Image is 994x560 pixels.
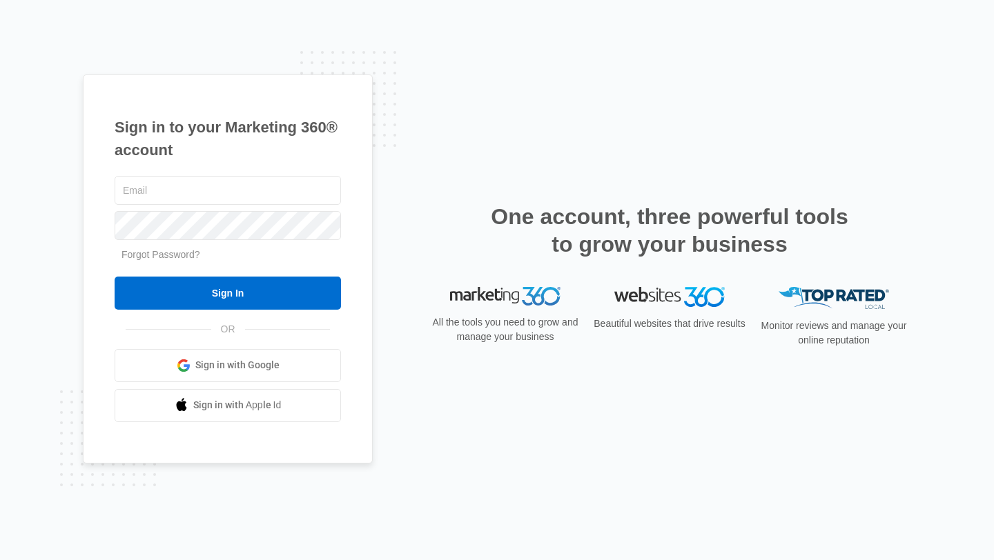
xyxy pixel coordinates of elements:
[115,277,341,310] input: Sign In
[115,116,341,161] h1: Sign in to your Marketing 360® account
[115,349,341,382] a: Sign in with Google
[757,319,911,348] p: Monitor reviews and manage your online reputation
[592,317,747,331] p: Beautiful websites that drive results
[115,389,341,422] a: Sign in with Apple Id
[193,398,282,412] span: Sign in with Apple Id
[115,176,341,205] input: Email
[428,315,583,344] p: All the tools you need to grow and manage your business
[487,203,852,258] h2: One account, three powerful tools to grow your business
[211,322,245,337] span: OR
[121,249,200,260] a: Forgot Password?
[195,358,280,372] span: Sign in with Google
[779,287,889,310] img: Top Rated Local
[450,287,561,306] img: Marketing 360
[614,287,725,307] img: Websites 360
